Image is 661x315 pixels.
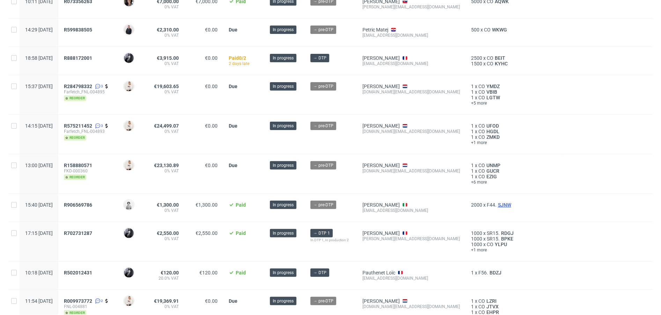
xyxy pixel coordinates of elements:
span: Paid [229,55,239,61]
div: [DOMAIN_NAME][EMAIL_ADDRESS][DOMAIN_NAME] [362,304,460,309]
a: SJNW [497,202,513,208]
a: [PERSON_NAME] [362,55,400,61]
span: CO [478,123,485,129]
span: R284798332 [64,84,92,89]
span: SR15. [487,236,500,242]
a: 3 [94,123,103,129]
span: €2,550.00 [196,230,218,236]
span: 3 [101,123,103,129]
div: [EMAIL_ADDRESS][DOMAIN_NAME] [362,33,460,38]
span: → pre-DTP [313,83,333,90]
span: Paid [236,270,246,275]
span: 15:37 [DATE] [25,84,53,89]
span: SR15. [487,230,500,236]
a: R906569786 [64,202,94,208]
span: €24,499.07 [154,123,179,129]
span: 1 [471,168,474,174]
span: 14:15 [DATE] [25,123,53,129]
span: UFOD [485,123,500,129]
span: €1,300.00 [196,202,218,208]
div: [EMAIL_ADDRESS][DOMAIN_NAME] [362,61,460,66]
span: 0% VAT [151,129,179,134]
span: ZMKD [485,134,501,140]
span: €3,915.00 [157,55,179,61]
span: 0% VAT [151,61,179,66]
div: x [471,168,558,174]
span: Due [229,27,237,33]
a: R502012431 [64,270,94,275]
a: GUCR [485,168,501,174]
img: Dudek Mariola [124,200,134,210]
a: Pauthenet Loïc [362,270,395,275]
a: HGDL [485,129,501,134]
div: [DOMAIN_NAME][EMAIL_ADDRESS][DOMAIN_NAME] [362,168,460,174]
span: 0% VAT [151,33,179,38]
span: R502012431 [64,270,92,275]
span: CO [487,55,493,61]
span: €2,310.00 [157,27,179,33]
span: 1 [471,309,474,315]
a: +1 more [471,247,558,253]
span: 13:00 [DATE] [25,163,53,168]
span: 1 [471,84,474,89]
img: Mari Fok [124,121,134,131]
span: 15:40 [DATE] [25,202,53,208]
span: 1 [471,174,474,179]
span: CO [478,309,485,315]
span: 0/2 [239,55,246,61]
span: €0.00 [205,298,218,304]
a: [PERSON_NAME] [362,298,400,304]
span: 0% VAT [151,236,179,242]
span: 3 [101,84,103,89]
span: CO [478,84,485,89]
a: EHPR [485,309,500,315]
span: 1 [471,163,474,168]
a: R009973772 [64,298,94,304]
div: [PERSON_NAME][EMAIL_ADDRESS][DOMAIN_NAME] [362,236,460,242]
a: +1 more [471,140,558,145]
div: x [471,202,558,208]
div: x [471,123,558,129]
span: JTVX [485,304,500,309]
span: 0% VAT [151,4,179,10]
span: → pre-DTP [313,27,333,33]
span: €0.00 [205,123,218,129]
span: KYHC [493,61,509,66]
span: In progress [273,83,294,90]
span: In progress [273,162,294,169]
span: €23,130.89 [154,163,179,168]
span: In progress [273,298,294,304]
span: WKWG [491,27,508,33]
a: YLPU [493,242,508,247]
a: EZIG [485,174,498,179]
span: 10:18 [DATE] [25,270,53,275]
span: 1000 [471,236,482,242]
span: BDZJ [488,270,503,275]
div: x [471,55,558,61]
span: Due [229,84,237,89]
span: CO [478,163,485,168]
a: BPKE [500,236,515,242]
span: €120.00 [161,270,179,275]
span: CO [487,61,493,66]
span: +6 more [471,179,558,185]
span: CO [478,134,485,140]
span: → DTP 1 [313,230,330,236]
span: LGTW [485,95,501,100]
span: 2500 [471,55,482,61]
span: Due [229,298,237,304]
span: R009973772 [64,298,92,304]
a: Petric Matej [362,27,388,33]
div: x [471,84,558,89]
div: [EMAIL_ADDRESS][DOMAIN_NAME] [362,208,460,213]
span: CO [487,242,493,247]
span: €2,550.00 [157,230,179,236]
span: 2 days late [229,61,249,66]
span: €19,369.91 [154,298,179,304]
span: R599838505 [64,27,92,33]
